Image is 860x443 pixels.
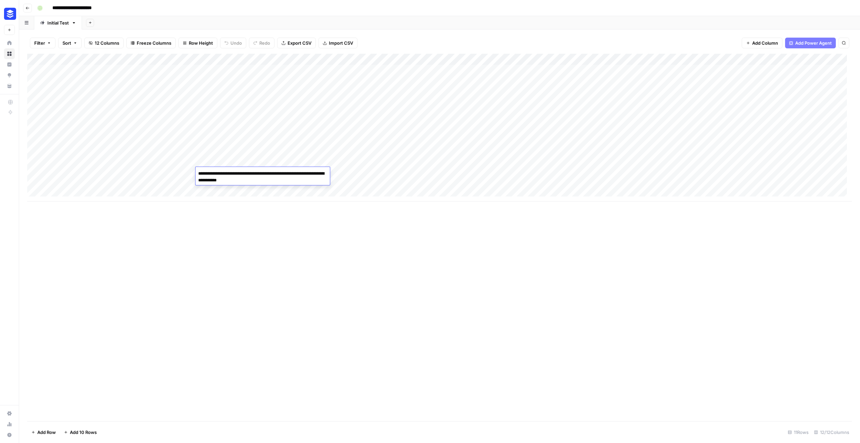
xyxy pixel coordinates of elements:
[4,70,15,81] a: Opportunities
[60,427,101,438] button: Add 10 Rows
[95,40,119,46] span: 12 Columns
[62,40,71,46] span: Sort
[34,40,45,46] span: Filter
[752,40,778,46] span: Add Column
[178,38,217,48] button: Row Height
[277,38,316,48] button: Export CSV
[4,430,15,440] button: Help + Support
[137,40,171,46] span: Freeze Columns
[34,16,82,30] a: Initial Test
[4,59,15,70] a: Insights
[58,38,82,48] button: Sort
[47,19,69,26] div: Initial Test
[30,38,55,48] button: Filter
[70,429,97,436] span: Add 10 Rows
[220,38,246,48] button: Undo
[249,38,274,48] button: Redo
[259,40,270,46] span: Redo
[37,429,56,436] span: Add Row
[742,38,782,48] button: Add Column
[811,427,852,438] div: 12/12 Columns
[785,38,836,48] button: Add Power Agent
[795,40,832,46] span: Add Power Agent
[4,8,16,20] img: Buffer Logo
[4,48,15,59] a: Browse
[27,427,60,438] button: Add Row
[230,40,242,46] span: Undo
[785,427,811,438] div: 11 Rows
[318,38,357,48] button: Import CSV
[189,40,213,46] span: Row Height
[4,419,15,430] a: Usage
[4,5,15,22] button: Workspace: Buffer
[84,38,124,48] button: 12 Columns
[4,38,15,48] a: Home
[4,408,15,419] a: Settings
[288,40,311,46] span: Export CSV
[126,38,176,48] button: Freeze Columns
[4,81,15,91] a: Your Data
[329,40,353,46] span: Import CSV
